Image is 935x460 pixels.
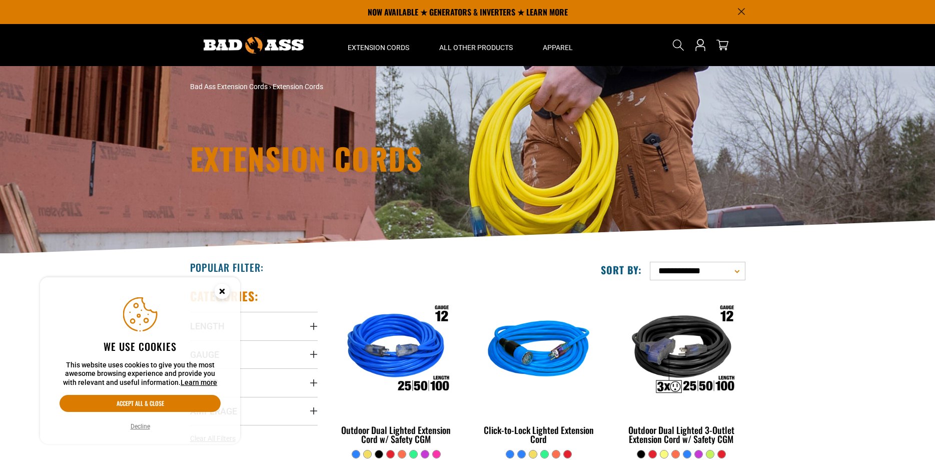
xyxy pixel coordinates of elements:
summary: Search [670,37,686,53]
summary: Extension Cords [333,24,424,66]
div: Outdoor Dual Lighted Extension Cord w/ Safety CGM [333,425,460,443]
div: Click-to-Lock Lighted Extension Cord [475,425,602,443]
span: Extension Cords [348,43,409,52]
summary: Length [190,312,318,340]
a: Outdoor Dual Lighted 3-Outlet Extension Cord w/ Safety CGM Outdoor Dual Lighted 3-Outlet Extensio... [617,288,745,449]
h1: Extension Cords [190,143,555,173]
img: Outdoor Dual Lighted 3-Outlet Extension Cord w/ Safety CGM [618,293,744,408]
span: › [269,83,271,91]
span: Extension Cords [273,83,323,91]
summary: Amperage [190,397,318,425]
p: This website uses cookies to give you the most awesome browsing experience and provide you with r... [60,361,221,387]
summary: Apparel [528,24,588,66]
span: Apparel [543,43,573,52]
h2: We use cookies [60,340,221,353]
button: Accept all & close [60,395,221,412]
div: Outdoor Dual Lighted 3-Outlet Extension Cord w/ Safety CGM [617,425,745,443]
h2: Popular Filter: [190,261,264,274]
summary: Color [190,368,318,396]
span: All Other Products [439,43,513,52]
nav: breadcrumbs [190,82,555,92]
summary: Gauge [190,340,318,368]
a: Bad Ass Extension Cords [190,83,268,91]
img: Outdoor Dual Lighted Extension Cord w/ Safety CGM [333,293,459,408]
aside: Cookie Consent [40,277,240,444]
a: Outdoor Dual Lighted Extension Cord w/ Safety CGM Outdoor Dual Lighted Extension Cord w/ Safety CGM [333,288,460,449]
img: blue [476,293,602,408]
summary: All Other Products [424,24,528,66]
a: Learn more [181,378,217,386]
a: blue Click-to-Lock Lighted Extension Cord [475,288,602,449]
img: Bad Ass Extension Cords [204,37,304,54]
button: Decline [128,421,153,431]
label: Sort by: [601,263,642,276]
